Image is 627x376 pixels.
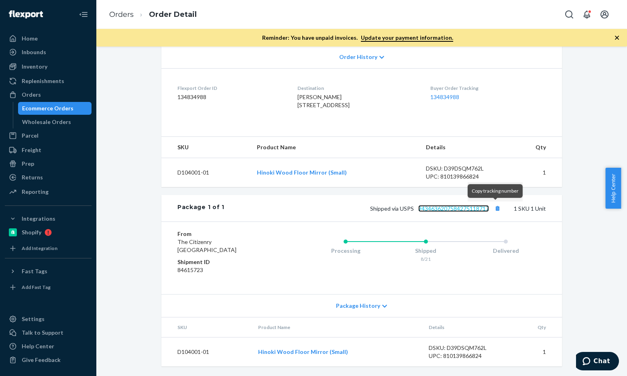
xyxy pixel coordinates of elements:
button: Help Center [605,168,621,209]
a: Add Integration [5,242,92,255]
div: Home [22,35,38,43]
span: [PERSON_NAME] [STREET_ADDRESS] [297,93,350,108]
td: 1 [508,158,562,187]
div: Inventory [22,63,47,71]
dt: Destination [297,85,417,91]
a: Home [5,32,92,45]
div: Freight [22,146,41,154]
a: Ecommerce Orders [18,102,92,115]
div: Package 1 of 1 [177,203,224,213]
a: Parcel [5,129,92,142]
a: Replenishments [5,75,92,87]
div: 1 SKU 1 Unit [224,203,546,213]
div: Replenishments [22,77,64,85]
a: Hinoki Wood Floor Mirror (Small) [258,348,348,355]
a: Update your payment information. [361,34,453,42]
dd: 134834988 [177,93,285,101]
dd: 84615723 [177,266,273,274]
th: SKU [161,317,252,337]
th: Details [419,137,508,158]
dt: Shipment ID [177,258,273,266]
button: Integrations [5,212,92,225]
a: Reporting [5,185,92,198]
a: Inventory [5,60,92,73]
a: Orders [5,88,92,101]
th: SKU [161,137,250,158]
div: Talk to Support [22,329,63,337]
span: Package History [336,302,380,310]
div: Settings [22,315,45,323]
span: Order History [339,53,377,61]
td: D104001-01 [161,158,250,187]
div: Add Fast Tag [22,284,51,291]
th: Product Name [252,317,423,337]
ol: breadcrumbs [103,3,203,26]
div: Fast Tags [22,267,47,275]
div: Orders [22,91,41,99]
th: Qty [508,137,562,158]
th: Qty [511,317,562,337]
p: Reminder: You have unpaid invoices. [262,34,453,42]
button: Fast Tags [5,265,92,278]
a: 134834988 [430,93,459,100]
a: Add Fast Tag [5,281,92,294]
dt: Buyer Order Tracking [430,85,546,91]
a: Shopify [5,226,92,239]
span: Shipped via USPS [370,205,503,212]
button: Copy tracking number [492,203,503,213]
img: Flexport logo [9,10,43,18]
div: Returns [22,173,43,181]
div: Shopify [22,228,41,236]
a: Hinoki Wood Floor Mirror (Small) [257,169,347,176]
td: D104001-01 [161,337,252,367]
a: 9434636207584275118717 [418,205,489,212]
div: Inbounds [22,48,46,56]
div: Reporting [22,188,49,196]
div: Parcel [22,132,39,140]
button: Open account menu [596,6,613,22]
a: Order Detail [149,10,197,19]
div: UPC: 810139866824 [429,352,504,360]
th: Product Name [250,137,419,158]
iframe: Opens a widget where you can chat to one of our agents [576,352,619,372]
dt: From [177,230,273,238]
button: Open Search Box [561,6,577,22]
span: The Citizenry [GEOGRAPHIC_DATA] [177,238,236,253]
div: 8/21 [386,256,466,262]
a: Freight [5,144,92,156]
a: Settings [5,313,92,325]
div: Delivered [466,247,546,255]
div: Give Feedback [22,356,61,364]
dt: Flexport Order ID [177,85,285,91]
button: Open notifications [579,6,595,22]
a: Wholesale Orders [18,116,92,128]
td: 1 [511,337,562,367]
div: DSKU: D39DSQM762L [426,165,501,173]
div: Shipped [386,247,466,255]
div: Help Center [22,342,54,350]
th: Details [422,317,511,337]
button: Close Navigation [75,6,92,22]
div: Integrations [22,215,55,223]
div: UPC: 810139866824 [426,173,501,181]
div: DSKU: D39DSQM762L [429,344,504,352]
a: Prep [5,157,92,170]
div: Wholesale Orders [22,118,71,126]
span: Copy tracking number [472,188,519,194]
div: Ecommerce Orders [22,104,73,112]
a: Orders [109,10,134,19]
a: Inbounds [5,46,92,59]
div: Processing [305,247,386,255]
div: Add Integration [22,245,57,252]
button: Give Feedback [5,354,92,366]
div: Prep [22,160,34,168]
button: Talk to Support [5,326,92,339]
a: Help Center [5,340,92,353]
a: Returns [5,171,92,184]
